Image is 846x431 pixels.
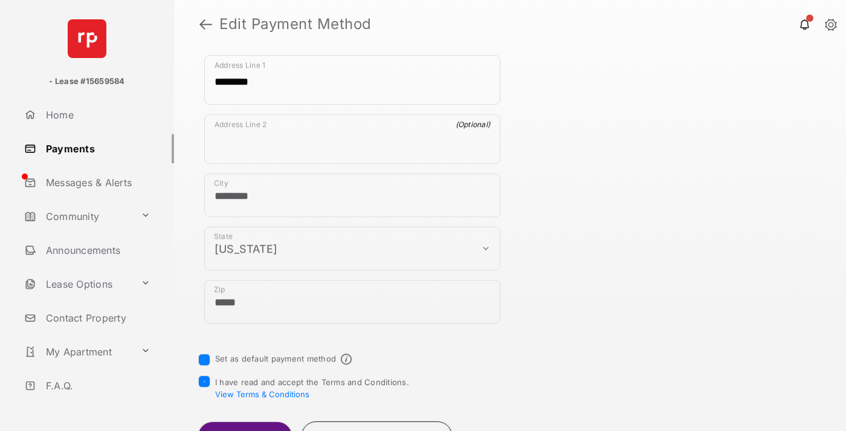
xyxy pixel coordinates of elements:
a: Lease Options [19,270,136,299]
a: Payments [19,134,174,163]
div: payment_method_screening[postal_addresses][locality] [204,173,500,217]
a: My Apartment [19,337,136,366]
strong: Edit Payment Method [219,17,372,31]
a: Messages & Alerts [19,168,174,197]
a: Contact Property [19,303,174,332]
a: Announcements [19,236,174,265]
button: I have read and accept the Terms and Conditions. [215,389,309,399]
div: payment_method_screening[postal_addresses][postalCode] [204,280,500,323]
a: F.A.Q. [19,371,174,400]
div: payment_method_screening[postal_addresses][administrativeArea] [204,227,500,270]
span: I have read and accept the Terms and Conditions. [215,377,409,399]
div: payment_method_screening[postal_addresses][addressLine2] [204,114,500,164]
p: - Lease #15659584 [49,76,124,88]
img: svg+xml;base64,PHN2ZyB4bWxucz0iaHR0cDovL3d3dy53My5vcmcvMjAwMC9zdmciIHdpZHRoPSI2NCIgaGVpZ2h0PSI2NC... [68,19,106,58]
a: Community [19,202,136,231]
span: Default payment method info [341,354,352,365]
label: Set as default payment method [215,354,336,363]
a: Home [19,100,174,129]
div: payment_method_screening[postal_addresses][addressLine1] [204,55,500,105]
